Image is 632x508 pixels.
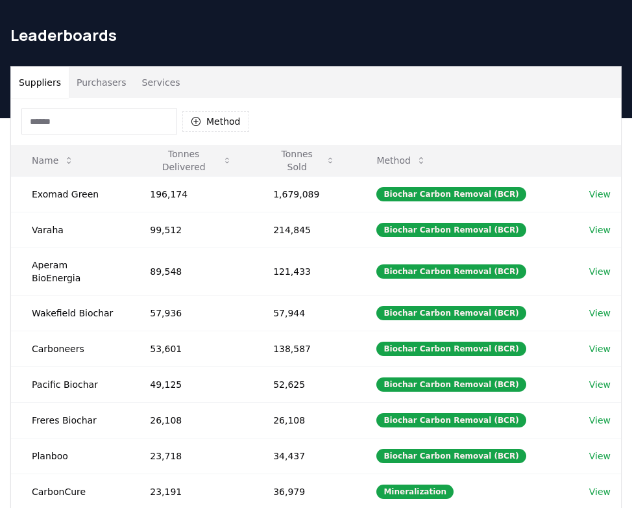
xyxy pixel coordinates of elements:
[11,248,129,295] td: Aperam BioEnergia
[376,342,526,356] div: Biochar Carbon Removal (BCR)
[376,413,526,427] div: Biochar Carbon Removal (BCR)
[11,331,129,366] td: Carboneers
[129,295,252,331] td: 57,936
[140,147,242,173] button: Tonnes Delivered
[134,67,188,98] button: Services
[589,188,611,201] a: View
[376,187,526,201] div: Biochar Carbon Removal (BCR)
[11,67,69,98] button: Suppliers
[376,485,454,499] div: Mineralization
[252,366,356,402] td: 52,625
[589,450,611,463] a: View
[263,147,345,173] button: Tonnes Sold
[589,485,611,498] a: View
[376,306,526,320] div: Biochar Carbon Removal (BCR)
[129,331,252,366] td: 53,601
[11,438,129,474] td: Planboo
[182,111,249,132] button: Method
[252,248,356,295] td: 121,433
[129,248,252,295] td: 89,548
[129,402,252,438] td: 26,108
[11,212,129,248] td: Varaha
[252,176,356,212] td: 1,679,089
[11,402,129,438] td: Freres Biochar
[252,212,356,248] td: 214,845
[11,366,129,402] td: Pacific Biochar
[10,25,622,45] h1: Leaderboards
[252,402,356,438] td: 26,108
[11,295,129,331] td: Wakefield Biochar
[376,223,526,237] div: Biochar Carbon Removal (BCR)
[589,307,611,320] a: View
[21,147,84,173] button: Name
[129,438,252,474] td: 23,718
[252,438,356,474] td: 34,437
[129,366,252,402] td: 49,125
[129,212,252,248] td: 99,512
[252,331,356,366] td: 138,587
[589,342,611,355] a: View
[366,147,437,173] button: Method
[69,67,134,98] button: Purchasers
[589,265,611,278] a: View
[129,176,252,212] td: 196,174
[589,223,611,236] a: View
[376,449,526,463] div: Biochar Carbon Removal (BCR)
[589,414,611,427] a: View
[376,377,526,392] div: Biochar Carbon Removal (BCR)
[589,378,611,391] a: View
[376,264,526,279] div: Biochar Carbon Removal (BCR)
[11,176,129,212] td: Exomad Green
[252,295,356,331] td: 57,944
